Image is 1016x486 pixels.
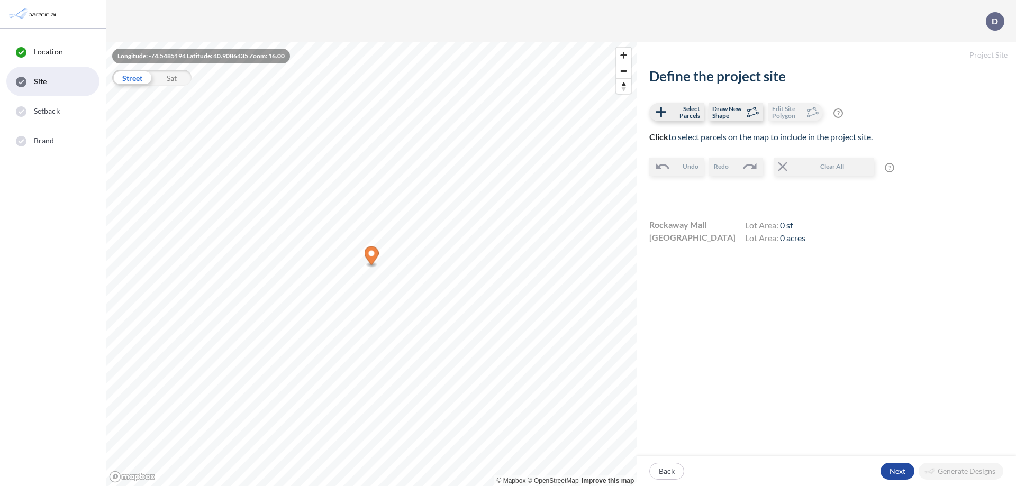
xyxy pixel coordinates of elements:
div: Street [112,70,152,86]
p: Back [659,466,675,476]
button: Clear All [774,158,874,176]
button: Zoom in [616,48,631,63]
span: 0 acres [780,233,805,243]
span: Setback [34,106,60,116]
span: Site [34,76,47,87]
h5: Project Site [637,42,1016,68]
img: Parafin [8,4,59,24]
button: Next [881,463,914,480]
span: to select parcels on the map to include in the project site. [649,132,873,142]
span: ? [833,108,843,118]
span: Undo [683,162,698,171]
span: Location [34,47,63,57]
span: Reset bearing to north [616,79,631,94]
span: Clear All [791,162,873,171]
a: OpenStreetMap [528,477,579,484]
button: Zoom out [616,63,631,78]
p: D [992,16,998,26]
p: Next [890,466,905,476]
b: Click [649,132,668,142]
span: Rockaway Mall [649,218,706,231]
span: Edit Site Polygon [772,105,803,119]
a: Mapbox homepage [109,471,156,483]
span: ? [885,163,894,172]
div: Map marker [365,246,379,268]
span: Redo [714,162,729,171]
canvas: Map [106,42,637,486]
button: Reset bearing to north [616,78,631,94]
button: Undo [649,158,704,176]
a: Mapbox [497,477,526,484]
h2: Define the project site [649,68,1003,85]
span: 0 sf [780,220,793,230]
h4: Lot Area: [745,220,805,233]
h4: Lot Area: [745,233,805,245]
button: Back [649,463,684,480]
span: Select Parcels [669,105,700,119]
span: Brand [34,135,55,146]
span: Draw New Shape [712,105,743,119]
div: Sat [152,70,192,86]
button: Redo [709,158,763,176]
span: [GEOGRAPHIC_DATA] [649,231,736,244]
div: Longitude: -74.5485194 Latitude: 40.9086435 Zoom: 16.00 [112,49,290,63]
a: Improve this map [582,477,634,484]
